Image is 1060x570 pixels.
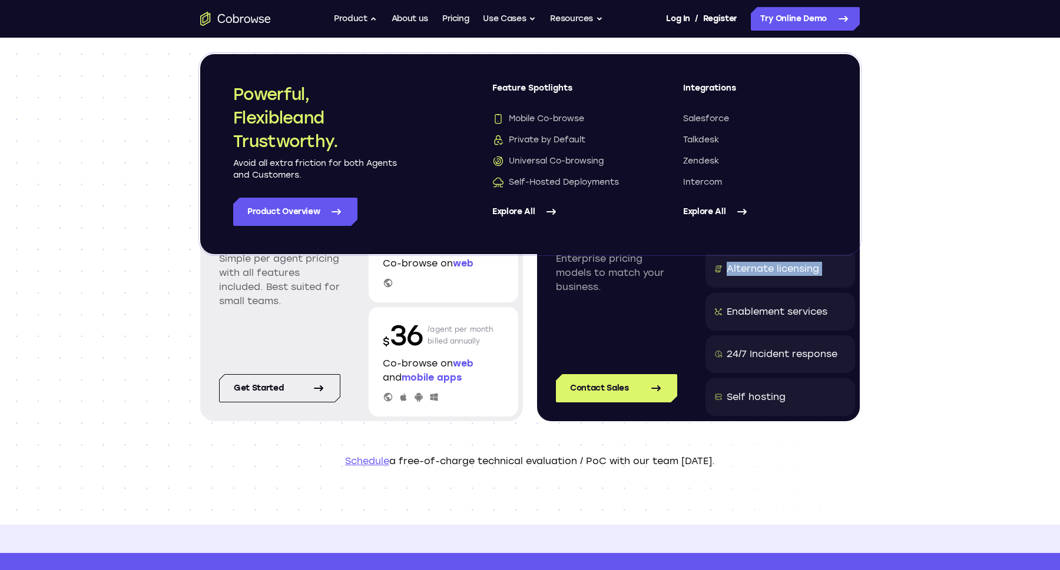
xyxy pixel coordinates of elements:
[683,113,827,125] a: Salesforce
[492,155,504,167] img: Universal Co-browsing
[483,7,536,31] button: Use Cases
[492,176,636,188] a: Self-Hosted DeploymentsSelf-Hosted Deployments
[683,82,827,104] span: Integrations
[453,358,473,369] span: web
[683,113,729,125] span: Salesforce
[683,198,827,226] a: Explore All
[703,7,737,31] a: Register
[683,134,827,146] a: Talkdesk
[233,82,398,153] h2: Powerful, Flexible and Trustworthy.
[492,198,636,226] a: Explore All
[383,335,390,348] span: $
[683,176,722,188] span: Intercom
[683,176,827,188] a: Intercom
[727,305,827,319] div: Enablement services
[492,113,504,125] img: Mobile Co-browse
[233,198,357,226] a: Product Overview
[556,252,677,294] p: Enterprise pricing models to match your business.
[550,7,603,31] button: Resources
[492,113,584,125] span: Mobile Co-browse
[383,256,504,271] p: Co-browse on
[200,12,271,26] a: Go to the home page
[492,134,504,146] img: Private by Default
[492,176,619,188] span: Self-Hosted Deployments
[751,7,860,31] a: Try Online Demo
[334,7,377,31] button: Product
[492,82,636,104] span: Feature Spotlights
[727,390,786,404] div: Self hosting
[492,113,636,125] a: Mobile Co-browseMobile Co-browse
[492,134,585,146] span: Private by Default
[666,7,690,31] a: Log In
[428,316,493,354] p: /agent per month billed annually
[727,262,819,276] div: Alternate licensing
[695,12,698,26] span: /
[219,374,340,402] a: Get started
[453,258,473,269] span: web
[556,374,677,402] a: Contact Sales
[402,372,462,383] span: mobile apps
[683,155,719,167] span: Zendesk
[233,158,398,181] p: Avoid all extra friction for both Agents and Customers.
[492,155,604,167] span: Universal Co-browsing
[492,155,636,167] a: Universal Co-browsingUniversal Co-browsing
[383,316,423,354] p: 36
[345,455,389,466] a: Schedule
[492,176,504,188] img: Self-Hosted Deployments
[492,134,636,146] a: Private by DefaultPrivate by Default
[392,7,428,31] a: About us
[200,454,860,468] p: a free-of-charge technical evaluation / PoC with our team [DATE].
[683,134,719,146] span: Talkdesk
[219,252,340,308] p: Simple per agent pricing with all features included. Best suited for small teams.
[683,155,827,167] a: Zendesk
[442,7,469,31] a: Pricing
[383,356,504,385] p: Co-browse on and
[727,347,837,361] div: 24/7 Incident response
